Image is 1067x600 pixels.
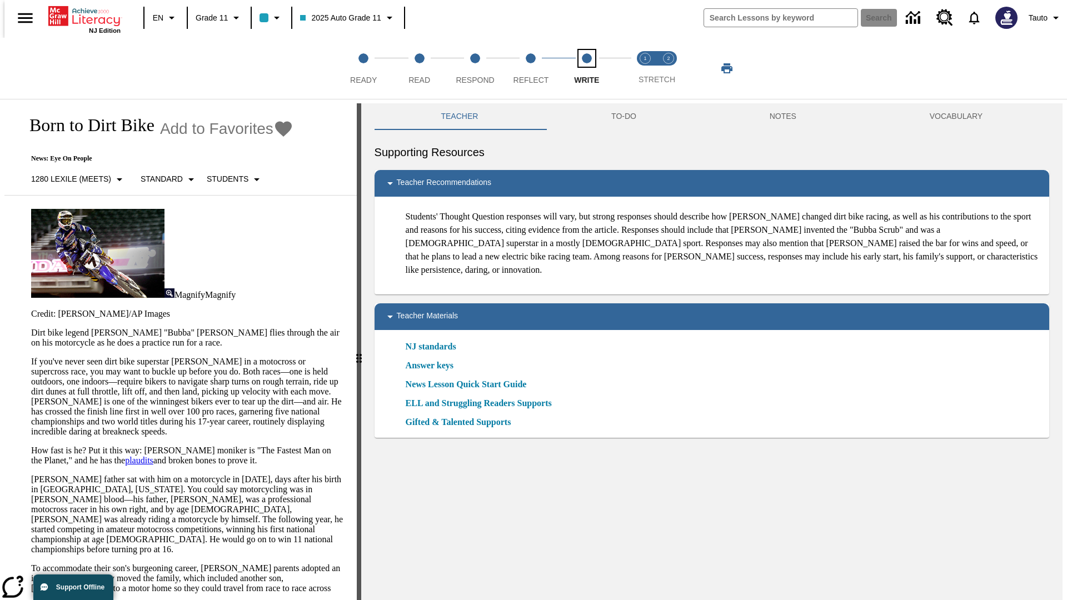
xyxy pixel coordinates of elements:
a: NJ standards [406,340,463,353]
a: Notifications [960,3,989,32]
span: Tauto [1029,12,1048,24]
a: Answer keys, Will open in new browser window or tab [406,359,453,372]
button: Write step 5 of 5 [555,38,619,99]
div: Home [48,4,121,34]
a: plaudits [125,456,153,465]
button: Stretch Respond step 2 of 2 [652,38,685,99]
button: Profile/Settings [1024,8,1067,28]
div: activity [361,103,1063,600]
button: Read step 2 of 5 [387,38,451,99]
div: reading [4,103,357,594]
button: NOTES [703,103,863,130]
a: Gifted & Talented Supports [406,416,518,429]
p: If you've never seen dirt bike superstar [PERSON_NAME] in a motocross or supercross race, you may... [31,357,343,437]
button: Select a new avatar [989,3,1024,32]
button: Open side menu [9,2,42,34]
button: Add to Favorites - Born to Dirt Bike [160,119,293,138]
button: Support Offline [33,574,113,600]
p: Students' Thought Question responses will vary, but strong responses should describe how [PERSON_... [406,210,1040,277]
span: STRETCH [639,75,675,84]
button: Ready step 1 of 5 [331,38,396,99]
img: Magnify [164,288,174,298]
span: Magnify [205,290,236,299]
div: Teacher Materials [375,303,1049,330]
h1: Born to Dirt Bike [18,115,154,136]
text: 1 [644,56,646,61]
p: Credit: [PERSON_NAME]/AP Images [31,309,343,319]
button: Scaffolds, Standard [136,169,202,189]
a: News Lesson Quick Start Guide, Will open in new browser window or tab [406,378,527,391]
p: Standard [141,173,183,185]
button: VOCABULARY [863,103,1049,130]
span: Reflect [513,76,549,84]
button: Language: EN, Select a language [148,8,183,28]
p: News: Eye On People [18,154,293,163]
span: EN [153,12,163,24]
a: Data Center [899,3,930,33]
button: Reflect step 4 of 5 [498,38,563,99]
span: Grade 11 [196,12,228,24]
button: Grade: Grade 11, Select a grade [191,8,247,28]
div: Instructional Panel Tabs [375,103,1049,130]
button: Stretch Read step 1 of 2 [629,38,661,99]
button: Respond step 3 of 5 [443,38,507,99]
input: search field [704,9,857,27]
img: Avatar [995,7,1018,29]
span: 2025 Auto Grade 11 [300,12,381,24]
button: TO-DO [545,103,703,130]
p: Dirt bike legend [PERSON_NAME] "Bubba" [PERSON_NAME] flies through the air on his motorcycle as h... [31,328,343,348]
button: Teacher [375,103,545,130]
button: Class color is light blue. Change class color [255,8,288,28]
a: Resource Center, Will open in new tab [930,3,960,33]
span: NJ Edition [89,27,121,34]
button: Class: 2025 Auto Grade 11, Select your class [296,8,400,28]
span: Support Offline [56,583,104,591]
div: Press Enter or Spacebar and then press right and left arrow keys to move the slider [357,103,361,600]
div: Teacher Recommendations [375,170,1049,197]
span: Add to Favorites [160,120,273,138]
span: Respond [456,76,494,84]
text: 2 [667,56,670,61]
p: Students [207,173,248,185]
button: Select Student [202,169,268,189]
img: Motocross racer James Stewart flies through the air on his dirt bike. [31,209,164,298]
p: Teacher Materials [397,310,458,323]
p: 1280 Lexile (Meets) [31,173,111,185]
p: [PERSON_NAME] father sat with him on a motorcycle in [DATE], days after his birth in [GEOGRAPHIC_... [31,474,343,554]
span: Ready [350,76,377,84]
a: ELL and Struggling Readers Supports [406,397,559,410]
h6: Supporting Resources [375,143,1049,161]
span: Write [574,76,599,84]
p: How fast is he? Put it this way: [PERSON_NAME] moniker is "The Fastest Man on the Planet," and he... [31,446,343,466]
p: Teacher Recommendations [397,177,491,190]
button: Print [709,58,745,78]
button: Select Lexile, 1280 Lexile (Meets) [27,169,131,189]
span: Magnify [174,290,205,299]
span: Read [408,76,430,84]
